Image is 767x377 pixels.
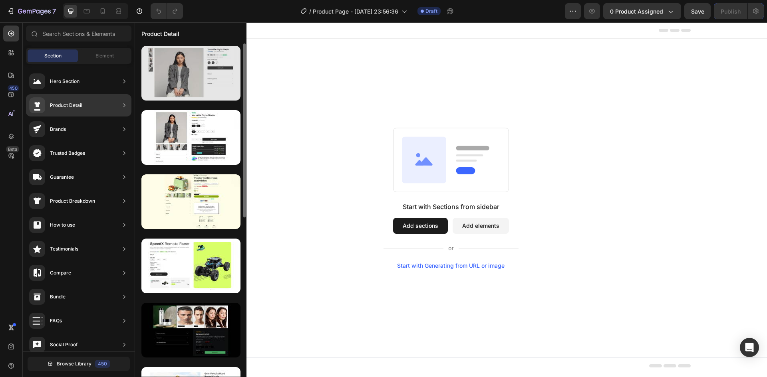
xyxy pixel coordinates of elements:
p: 7 [52,6,56,16]
span: Save [691,8,704,15]
div: Beta [6,146,19,152]
div: FAQs [50,317,62,325]
div: Start with Sections from sidebar [268,180,365,189]
button: Add sections [258,195,313,211]
div: How to use [50,221,75,229]
input: Search Sections & Elements [26,26,131,41]
div: Hero Section [50,77,79,85]
div: Open Intercom Messenger [740,338,759,357]
span: Section [44,52,62,59]
div: Trusted Badges [50,149,85,157]
div: Social Proof [50,341,78,349]
div: Undo/Redo [151,3,183,19]
button: Save [684,3,711,19]
button: 7 [3,3,60,19]
div: Brands [50,125,66,133]
span: / [309,7,311,16]
div: 450 [8,85,19,91]
div: Compare [50,269,71,277]
button: Publish [714,3,747,19]
div: Guarantee [50,173,74,181]
div: Product Detail [50,101,82,109]
span: 0 product assigned [610,7,663,16]
div: Start with Generating from URL or image [262,240,370,247]
span: Draft [425,8,437,15]
iframe: Design area [135,22,767,377]
button: 0 product assigned [603,3,681,19]
span: Element [95,52,114,59]
span: Product Page - [DATE] 23:56:36 [313,7,398,16]
div: Bundle [50,293,66,301]
div: Testimonials [50,245,78,253]
div: Product Breakdown [50,197,95,205]
button: Add elements [318,195,374,211]
button: Browse Library450 [28,357,130,371]
div: Publish [721,7,741,16]
span: Browse Library [57,360,91,367]
div: 450 [95,360,110,368]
